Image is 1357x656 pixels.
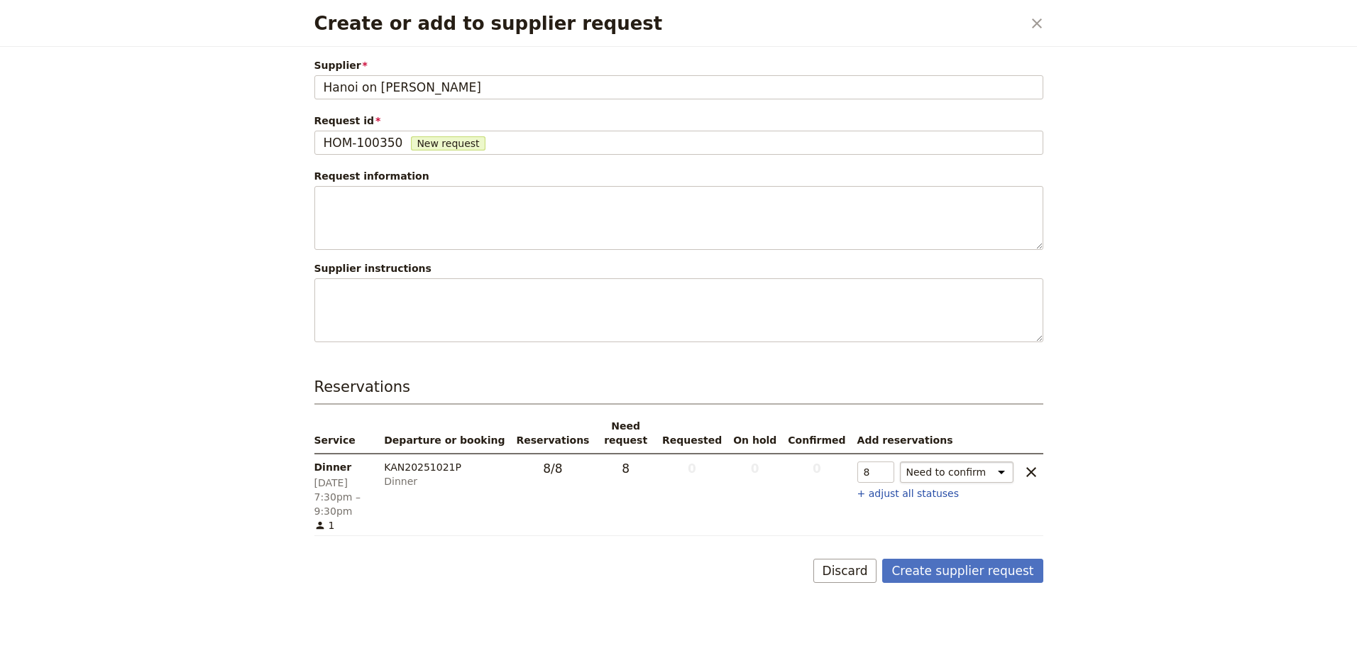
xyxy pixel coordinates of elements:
[314,376,1043,405] h3: Reservations
[314,261,432,275] label: Supplier instructions
[314,114,1043,128] span: Request id
[782,413,851,454] th: Confirmed
[733,460,776,477] span: 0
[384,460,505,474] div: KAN20251021P
[314,476,373,518] span: [DATE] 7:30pm – 9:30pm
[314,169,429,183] label: Request information
[852,413,1043,454] th: Add reservations
[662,460,722,477] span: 0
[314,413,379,454] th: Service
[595,413,656,454] th: Need request
[314,13,1022,34] h2: Create or add to supplier request
[378,413,510,454] th: Departure or booking
[324,79,481,96] span: Hanoi on [PERSON_NAME]
[727,413,782,454] th: On hold
[1025,11,1049,35] button: Close dialog
[324,134,403,151] span: HOM-100350
[813,559,877,583] button: Discard
[543,460,562,477] span: 8 / 8
[857,486,959,501] button: + adjust all statuses
[600,460,650,477] span: 8
[314,518,373,532] span: 1
[384,474,505,488] div: Dinner
[411,136,485,151] span: New request
[882,559,1043,583] button: Create supplier request
[314,460,373,474] span: Dinner
[857,461,894,483] input: —
[1019,460,1043,484] button: clear
[510,413,595,454] th: Reservations
[314,58,1043,72] span: Supplier
[788,460,845,477] span: 0
[656,413,727,454] th: Requested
